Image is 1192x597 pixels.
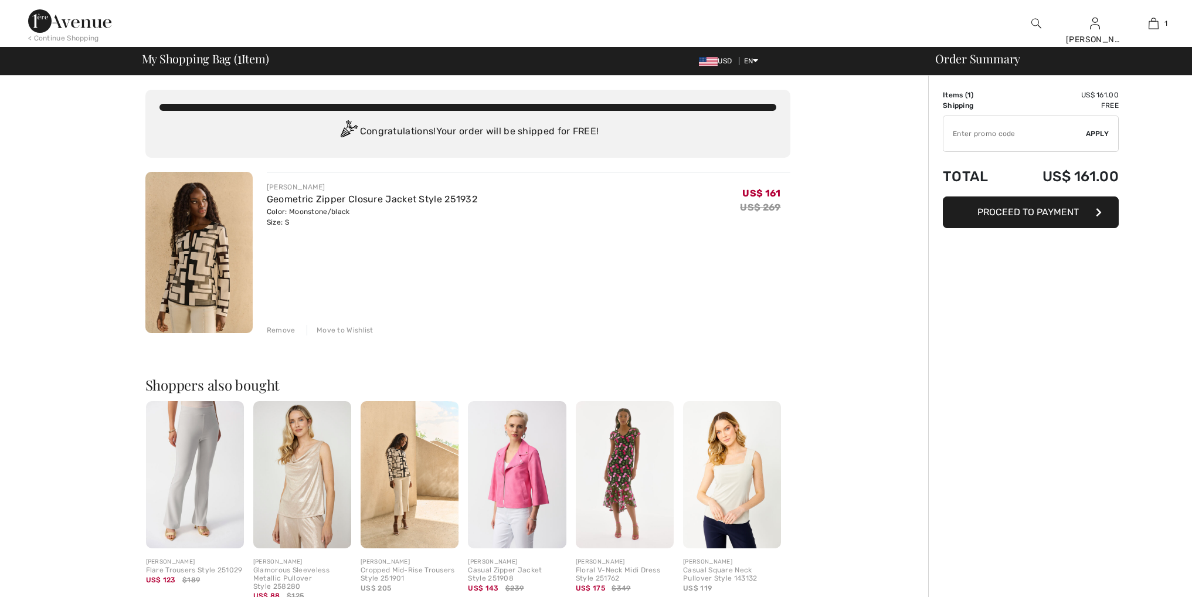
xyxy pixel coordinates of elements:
[361,401,459,548] img: Cropped Mid-Rise Trousers Style 251901
[1090,18,1100,29] a: Sign In
[1008,157,1119,196] td: US$ 161.00
[267,194,477,205] a: Geometric Zipper Closure Jacket Style 251932
[1008,90,1119,100] td: US$ 161.00
[683,567,781,583] div: Casual Square Neck Pullover Style 143132
[267,182,477,192] div: [PERSON_NAME]
[967,91,971,99] span: 1
[576,584,605,592] span: US$ 175
[699,57,718,66] img: US Dollar
[1164,18,1167,29] span: 1
[505,583,524,593] span: $239
[361,584,391,592] span: US$ 205
[977,206,1079,218] span: Proceed to Payment
[146,567,244,575] div: Flare Trousers Style 251029
[253,401,351,548] img: Glamorous Sleeveless Metallic Pullover Style 258280
[253,558,351,567] div: [PERSON_NAME]
[237,50,242,65] span: 1
[612,583,630,593] span: $349
[142,53,269,65] span: My Shopping Bag ( Item)
[253,567,351,591] div: Glamorous Sleeveless Metallic Pullover Style 258280
[468,567,566,583] div: Casual Zipper Jacket Style 251908
[699,57,736,65] span: USD
[146,576,176,584] span: US$ 123
[267,325,296,335] div: Remove
[1066,33,1123,46] div: [PERSON_NAME]
[267,206,477,228] div: Color: Moonstone/black Size: S
[576,558,674,567] div: [PERSON_NAME]
[146,558,244,567] div: [PERSON_NAME]
[943,116,1086,151] input: Promo code
[28,9,111,33] img: 1ère Avenue
[1090,16,1100,30] img: My Info
[943,196,1119,228] button: Proceed to Payment
[683,401,781,548] img: Casual Square Neck Pullover Style 143132
[921,53,1185,65] div: Order Summary
[1125,16,1182,30] a: 1
[576,567,674,583] div: Floral V-Neck Midi Dress Style 251762
[943,157,1008,196] td: Total
[337,120,360,144] img: Congratulation2.svg
[943,100,1008,111] td: Shipping
[1149,16,1159,30] img: My Bag
[307,325,373,335] div: Move to Wishlist
[468,401,566,548] img: Casual Zipper Jacket Style 251908
[361,567,459,583] div: Cropped Mid-Rise Trousers Style 251901
[145,172,253,333] img: Geometric Zipper Closure Jacket Style 251932
[468,584,498,592] span: US$ 143
[683,584,712,592] span: US$ 119
[28,33,99,43] div: < Continue Shopping
[1086,128,1109,139] span: Apply
[744,57,759,65] span: EN
[943,90,1008,100] td: Items ( )
[468,558,566,567] div: [PERSON_NAME]
[361,558,459,567] div: [PERSON_NAME]
[1031,16,1041,30] img: search the website
[1008,100,1119,111] td: Free
[740,202,780,213] s: US$ 269
[146,401,244,548] img: Flare Trousers Style 251029
[576,401,674,548] img: Floral V-Neck Midi Dress Style 251762
[145,378,790,392] h2: Shoppers also bought
[182,575,200,585] span: $189
[683,558,781,567] div: [PERSON_NAME]
[159,120,776,144] div: Congratulations! Your order will be shipped for FREE!
[742,188,780,199] span: US$ 161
